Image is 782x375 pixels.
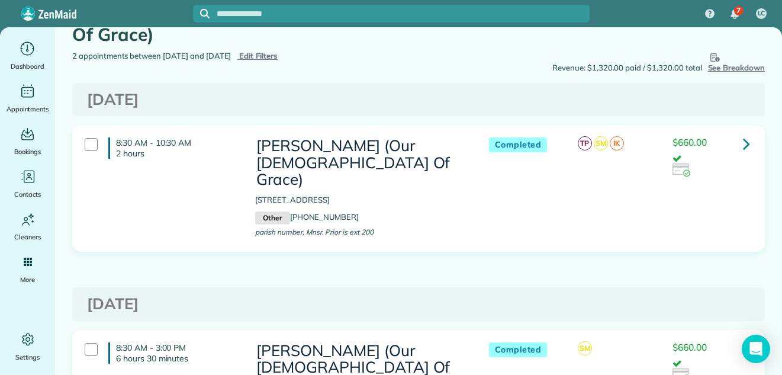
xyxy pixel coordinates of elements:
[193,9,210,18] button: Focus search
[116,353,237,364] p: 6 hours 30 minutes
[255,137,465,188] h3: [PERSON_NAME] (Our [DEMOGRAPHIC_DATA] Of Grace)
[116,148,237,159] p: 2 hours
[255,212,359,222] a: Other[PHONE_NUMBER]
[489,342,548,357] span: Completed
[5,82,50,115] a: Appointments
[255,211,289,225] small: Other
[7,103,49,115] span: Appointments
[708,50,765,72] span: See Breakdown
[87,296,750,313] h3: [DATE]
[742,335,770,363] div: Open Intercom Messenger
[200,9,210,18] svg: Focus search
[489,137,548,152] span: Completed
[72,5,688,44] h1: Past appointments for [PERSON_NAME] (Our [DEMOGRAPHIC_DATA] Of Grace)
[672,136,707,148] span: $660.00
[14,231,41,243] span: Cleaners
[736,6,741,15] span: 7
[578,341,592,355] span: SM
[708,50,765,74] button: See Breakdown
[108,137,237,159] h4: 8:30 AM - 10:30 AM
[5,330,50,363] a: Settings
[5,124,50,158] a: Bookings
[758,9,765,18] span: LC
[255,194,465,206] p: [STREET_ADDRESS]
[5,39,50,72] a: Dashboard
[14,146,41,158] span: Bookings
[239,51,278,60] span: Edit Filters
[11,60,44,72] span: Dashboard
[108,342,237,364] h4: 8:30 AM - 3:00 PM
[20,274,35,286] span: More
[610,136,624,150] span: IK
[722,1,747,27] div: 7 unread notifications
[5,210,50,243] a: Cleaners
[578,136,592,150] span: TP
[672,341,707,353] span: $660.00
[237,51,278,60] a: Edit Filters
[594,136,608,150] span: SM
[5,167,50,200] a: Contacts
[672,164,690,177] img: icon_credit_card_success-27c2c4fc500a7f1a58a13ef14842cb958d03041fefb464fd2e53c949a5770e83.png
[552,62,701,74] span: Revenue: $1,320.00 paid / $1,320.00 total
[15,351,40,363] span: Settings
[255,227,374,236] span: parish number, Mnsr. Prior is ext 200
[14,188,41,200] span: Contacts
[87,91,750,108] h3: [DATE]
[63,50,419,62] div: 2 appointments between [DATE] and [DATE]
